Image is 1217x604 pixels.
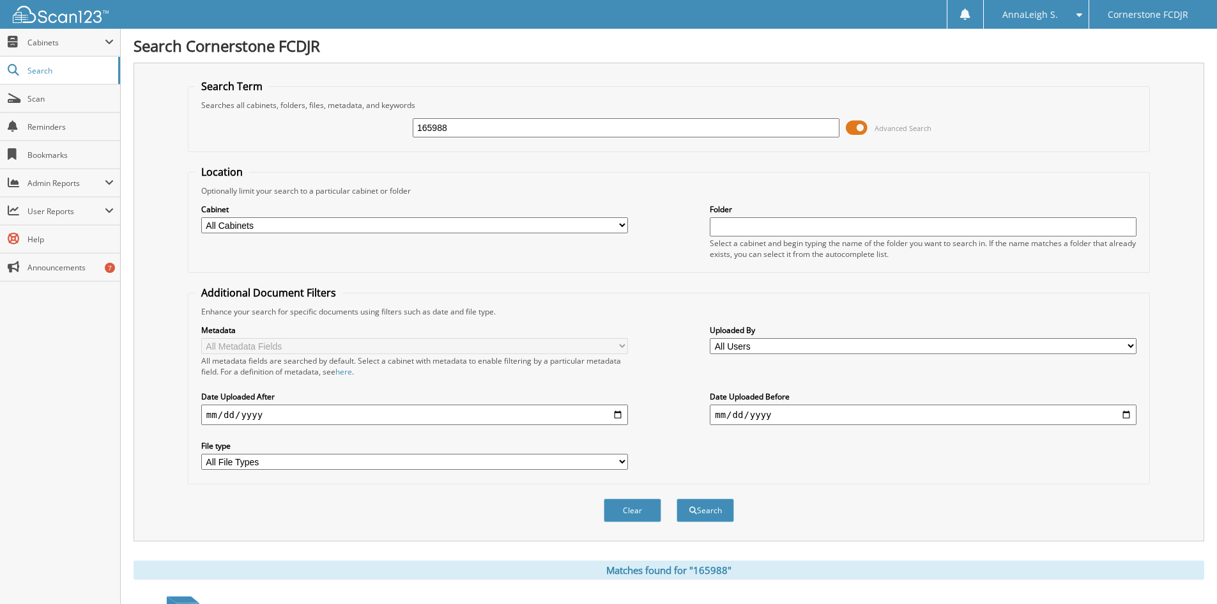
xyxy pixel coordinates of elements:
div: All metadata fields are searched by default. Select a cabinet with metadata to enable filtering b... [201,355,628,377]
div: Searches all cabinets, folders, files, metadata, and keywords [195,100,1143,111]
span: Cabinets [27,37,105,48]
label: Cabinet [201,204,628,215]
iframe: Chat Widget [1153,543,1217,604]
label: Date Uploaded Before [710,391,1137,402]
span: Admin Reports [27,178,105,189]
span: Bookmarks [27,150,114,160]
img: scan123-logo-white.svg [13,6,109,23]
label: Metadata [201,325,628,336]
label: Date Uploaded After [201,391,628,402]
div: Optionally limit your search to a particular cabinet or folder [195,185,1143,196]
button: Clear [604,499,661,522]
button: Search [677,499,734,522]
a: here [335,366,352,377]
div: Enhance your search for specific documents using filters such as date and file type. [195,306,1143,317]
span: Advanced Search [875,123,931,133]
div: 7 [105,263,115,273]
span: Announcements [27,262,114,273]
span: Help [27,234,114,245]
div: Matches found for "165988" [134,561,1204,580]
legend: Additional Document Filters [195,286,342,300]
legend: Search Term [195,79,269,93]
span: Search [27,65,112,76]
input: end [710,405,1137,425]
span: User Reports [27,206,105,217]
label: File type [201,440,628,451]
input: start [201,405,628,425]
span: AnnaLeigh S. [1002,11,1058,19]
label: Folder [710,204,1137,215]
div: Select a cabinet and begin typing the name of the folder you want to search in. If the name match... [710,238,1137,259]
legend: Location [195,165,249,179]
span: Scan [27,93,114,104]
span: Cornerstone FCDJR [1108,11,1188,19]
span: Reminders [27,121,114,132]
h1: Search Cornerstone FCDJR [134,35,1204,56]
label: Uploaded By [710,325,1137,336]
